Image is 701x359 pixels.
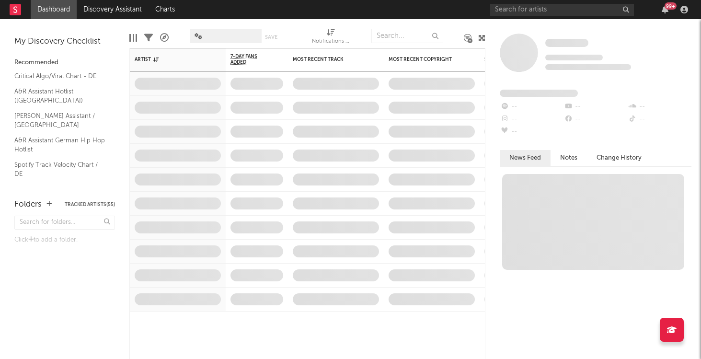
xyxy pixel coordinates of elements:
div: My Discovery Checklist [14,36,115,47]
div: A&R Pipeline [160,24,169,52]
a: Some Artist [545,38,588,48]
div: Folders [14,199,42,210]
div: -- [563,101,627,113]
div: -- [563,113,627,126]
div: Artist [135,57,207,62]
span: 7-Day Fans Added [230,54,269,65]
span: Fans Added by Platform [500,90,578,97]
button: Save [265,35,277,40]
div: Most Recent Copyright [389,57,460,62]
input: Search for folders... [14,216,115,230]
a: A&R Assistant German Hip Hop Hotlist [14,135,105,155]
button: 99+ [662,6,668,13]
span: 0 fans last week [545,64,631,70]
input: Search... [371,29,443,43]
div: 99 + [665,2,677,10]
div: -- [628,113,691,126]
div: Spotify Monthly Listeners [484,57,556,62]
div: Filters [144,24,153,52]
div: Click to add a folder. [14,234,115,246]
span: Tracking Since: [DATE] [545,55,603,60]
input: Search for artists [490,4,634,16]
div: -- [500,101,563,113]
div: -- [500,126,563,138]
button: Change History [587,150,651,166]
div: Edit Columns [129,24,137,52]
div: -- [628,101,691,113]
button: Notes [551,150,587,166]
div: Recommended [14,57,115,69]
div: Notifications (Artist) [312,36,350,47]
button: News Feed [500,150,551,166]
a: Spotify Track Velocity Chart / DE [14,160,105,179]
a: [PERSON_NAME] Assistant / [GEOGRAPHIC_DATA] [14,111,105,130]
button: Tracked Artists(55) [65,202,115,207]
div: Notifications (Artist) [312,24,350,52]
a: A&R Assistant Hotlist ([GEOGRAPHIC_DATA]) [14,86,105,106]
div: -- [500,113,563,126]
div: Most Recent Track [293,57,365,62]
span: Some Artist [545,39,588,47]
a: Critical Algo/Viral Chart - DE [14,71,105,81]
